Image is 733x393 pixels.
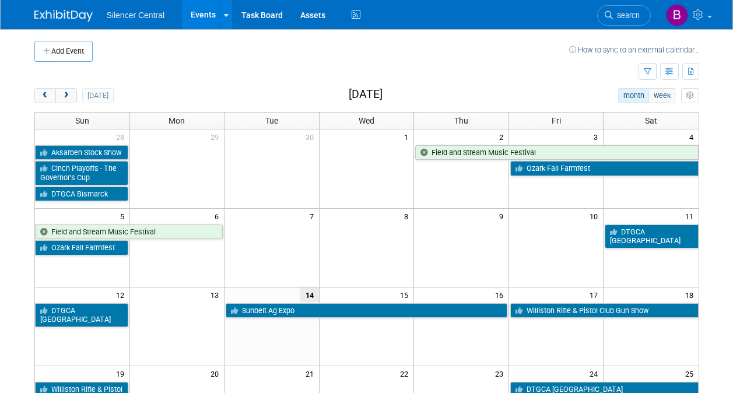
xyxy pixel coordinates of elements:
[684,209,699,223] span: 11
[209,129,224,144] span: 29
[592,129,603,144] span: 3
[349,88,383,101] h2: [DATE]
[569,45,699,54] a: How to sync to an external calendar...
[34,10,93,22] img: ExhibitDay
[35,240,128,255] a: Ozark Fall Farmfest
[265,116,278,125] span: Tue
[605,224,698,248] a: DTGCA [GEOGRAPHIC_DATA]
[510,303,699,318] a: Williston Rifle & Pistol Club Gun Show
[399,287,413,302] span: 15
[666,4,688,26] img: Billee Page
[618,88,649,103] button: month
[35,145,128,160] a: Aksarben Stock Show
[648,88,675,103] button: week
[75,116,89,125] span: Sun
[226,303,507,318] a: Sunbelt Ag Expo
[498,129,508,144] span: 2
[300,287,319,302] span: 14
[34,41,93,62] button: Add Event
[35,161,128,185] a: Cinch Playoffs - The Governor’s Cup
[209,287,224,302] span: 13
[35,187,128,202] a: DTGCA Bismarck
[498,209,508,223] span: 9
[510,161,699,176] a: Ozark Fall Farmfest
[415,145,698,160] a: Field and Stream Music Festival
[304,366,319,381] span: 21
[169,116,185,125] span: Mon
[119,209,129,223] span: 5
[308,209,319,223] span: 7
[403,209,413,223] span: 8
[403,129,413,144] span: 1
[552,116,561,125] span: Fri
[597,5,651,26] a: Search
[645,116,657,125] span: Sat
[55,88,77,103] button: next
[34,88,56,103] button: prev
[494,287,508,302] span: 16
[494,366,508,381] span: 23
[588,209,603,223] span: 10
[209,366,224,381] span: 20
[115,287,129,302] span: 12
[686,92,694,100] i: Personalize Calendar
[399,366,413,381] span: 22
[304,129,319,144] span: 30
[35,224,223,240] a: Field and Stream Music Festival
[359,116,374,125] span: Wed
[35,303,128,327] a: DTGCA [GEOGRAPHIC_DATA]
[688,129,699,144] span: 4
[684,366,699,381] span: 25
[684,287,699,302] span: 18
[213,209,224,223] span: 6
[115,366,129,381] span: 19
[454,116,468,125] span: Thu
[588,366,603,381] span: 24
[107,10,165,20] span: Silencer Central
[115,129,129,144] span: 28
[613,11,640,20] span: Search
[681,88,699,103] button: myCustomButton
[588,287,603,302] span: 17
[82,88,113,103] button: [DATE]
